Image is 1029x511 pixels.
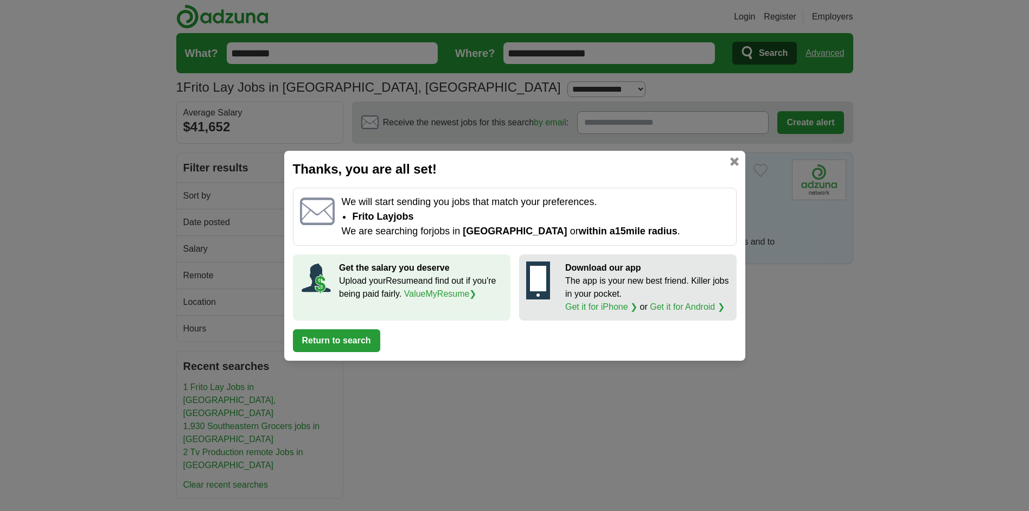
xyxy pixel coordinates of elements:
a: Get it for Android ❯ [650,302,725,311]
a: ValueMyResume❯ [404,289,477,298]
h2: Thanks, you are all set! [293,159,737,179]
p: The app is your new best friend. Killer jobs in your pocket. or [565,274,730,314]
p: We will start sending you jobs that match your preferences. [341,195,729,209]
p: Get the salary you deserve [339,261,503,274]
p: We are searching for jobs in or . [341,224,729,239]
li: Frito Lay jobs [352,209,729,224]
button: Return to search [293,329,380,352]
span: within a 15 mile radius [579,226,678,237]
p: Upload your Resume and find out if you're being paid fairly. [339,274,503,301]
a: Get it for iPhone ❯ [565,302,637,311]
span: [GEOGRAPHIC_DATA] [463,226,567,237]
p: Download our app [565,261,730,274]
